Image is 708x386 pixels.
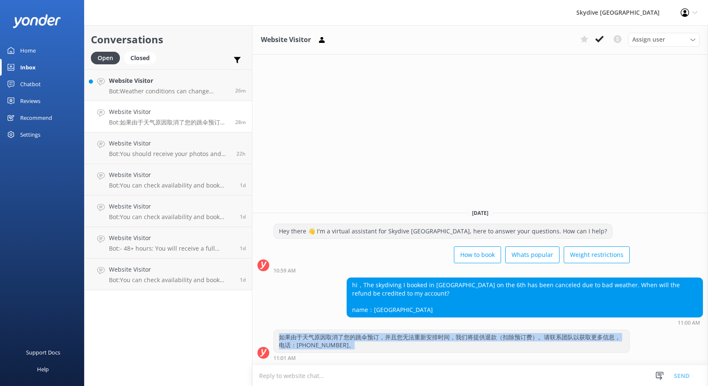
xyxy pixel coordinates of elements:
div: Hey there 👋 I'm a virtual assistant for Skydive [GEOGRAPHIC_DATA], here to answer your questions.... [274,224,612,238]
h4: Website Visitor [109,233,233,243]
div: Oct 09 2025 11:00am (UTC +13:00) Pacific/Auckland [347,320,703,325]
button: How to book [454,246,501,263]
p: Bot: You can check availability and book your skydiving experience on our website by clicking 'Bo... [109,276,233,284]
p: Bot: Weather conditions can change quickly, so please contact us 60 minutes prior to your booking... [109,87,229,95]
h4: Website Visitor [109,107,229,116]
img: yonder-white-logo.png [13,14,61,28]
h4: Website Visitor [109,139,230,148]
a: Website VisitorBot:You should receive your photos and videos via a link emailed to you within 24 ... [85,132,252,164]
h4: Website Visitor [109,265,233,274]
div: Inbox [20,59,36,76]
div: Open [91,52,120,64]
div: Closed [124,52,156,64]
p: Bot: You should receive your photos and videos via a link emailed to you within 24 hours of your ... [109,150,230,158]
h4: Website Visitor [109,76,229,85]
button: Weight restrictions [564,246,630,263]
a: Website VisitorBot:You can check availability and book your skydiving experience on our website b... [85,259,252,290]
span: [DATE] [467,209,493,217]
p: Bot: You can check availability and book your skydiving experience on our website by clicking 'Bo... [109,213,233,221]
div: Help [37,361,49,378]
span: Oct 07 2025 04:12pm (UTC +13:00) Pacific/Auckland [240,213,246,220]
a: Website VisitorBot:You can check availability and book your skydiving experience on our website b... [85,196,252,227]
a: Website VisitorBot:You can check availability and book your skydiving experience on our website b... [85,164,252,196]
div: Assign User [628,33,700,46]
span: Assign user [632,35,665,44]
div: hi，The skydiving I booked in [GEOGRAPHIC_DATA] on the 6th has been canceled due to bad weather. W... [347,278,703,317]
span: Oct 07 2025 02:53pm (UTC +13:00) Pacific/Auckland [240,245,246,252]
span: Oct 09 2025 11:03am (UTC +13:00) Pacific/Auckland [235,87,246,94]
div: Recommend [20,109,52,126]
div: Support Docs [26,344,60,361]
a: Website VisitorBot:Weather conditions can change quickly, so please contact us 60 minutes prior t... [85,69,252,101]
h2: Conversations [91,32,246,48]
div: Chatbot [20,76,41,93]
h3: Website Visitor [261,34,311,45]
strong: 11:00 AM [678,320,700,325]
a: Closed [124,53,160,62]
a: Website VisitorBot:- 48+ hours: You will receive a full refund. - 24-48 hours: You will receive a... [85,227,252,259]
button: Whats popular [505,246,560,263]
div: Settings [20,126,40,143]
div: 如果由于天气原因取消了您的跳伞预订，并且您无法重新安排时间，我们将提供退款（扣除预订费）。请联系团队以获取更多信息，电话：[PHONE_NUMBER]。 [274,330,629,352]
span: Oct 07 2025 05:28pm (UTC +13:00) Pacific/Auckland [240,182,246,189]
div: Home [20,42,36,59]
span: Oct 08 2025 12:31pm (UTC +13:00) Pacific/Auckland [236,150,246,157]
h4: Website Visitor [109,170,233,180]
div: Reviews [20,93,40,109]
p: Bot: You can check availability and book your skydiving experience on our website by clicking 'Bo... [109,182,233,189]
h4: Website Visitor [109,202,233,211]
a: Website VisitorBot:如果由于天气原因取消了您的跳伞预订，并且您无法重新安排时间，我们将提供退款（扣除预订费）。请联系团队以获取更多信息，电话：[PHONE_NUMBER]。28m [85,101,252,132]
span: Oct 09 2025 11:00am (UTC +13:00) Pacific/Auckland [235,119,246,126]
div: Oct 09 2025 10:59am (UTC +13:00) Pacific/Auckland [273,267,630,273]
a: Open [91,53,124,62]
strong: 10:59 AM [273,268,296,273]
p: Bot: 如果由于天气原因取消了您的跳伞预订，并且您无法重新安排时间，我们将提供退款（扣除预订费）。请联系团队以获取更多信息，电话：[PHONE_NUMBER]。 [109,119,229,126]
span: Oct 07 2025 11:52am (UTC +13:00) Pacific/Auckland [240,276,246,283]
strong: 11:01 AM [273,356,296,361]
div: Oct 09 2025 11:01am (UTC +13:00) Pacific/Auckland [273,355,630,361]
p: Bot: - 48+ hours: You will receive a full refund. - 24-48 hours: You will receive a 50% refund. -... [109,245,233,252]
